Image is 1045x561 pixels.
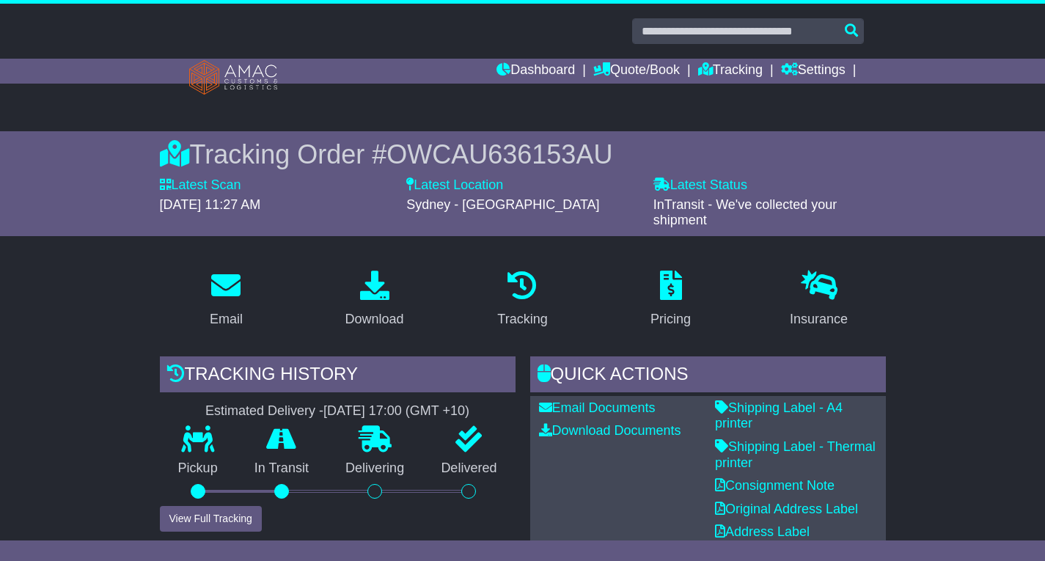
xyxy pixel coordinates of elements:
a: Download Documents [539,423,681,438]
div: Email [210,309,243,329]
span: OWCAU636153AU [386,139,612,169]
a: Quote/Book [593,59,680,84]
a: Email [200,265,252,334]
a: Dashboard [496,59,575,84]
div: Estimated Delivery - [160,403,516,419]
span: [DATE] 11:27 AM [160,197,261,212]
div: Download [345,309,403,329]
a: Download [335,265,413,334]
label: Latest Status [653,177,747,194]
div: Tracking Order # [160,139,886,170]
a: Shipping Label - A4 printer [715,400,843,431]
span: Sydney - [GEOGRAPHIC_DATA] [406,197,599,212]
button: View Full Tracking [160,506,262,532]
a: Shipping Label - Thermal printer [715,439,876,470]
a: Settings [781,59,846,84]
a: Tracking [488,265,557,334]
label: Latest Location [406,177,503,194]
p: Pickup [160,461,236,477]
a: Email Documents [539,400,656,415]
div: [DATE] 17:00 (GMT +10) [323,403,469,419]
a: Pricing [641,265,700,334]
div: Insurance [790,309,848,329]
p: Delivering [327,461,422,477]
a: Insurance [780,265,857,334]
span: InTransit - We've collected your shipment [653,197,837,228]
a: Original Address Label [715,502,858,516]
a: Consignment Note [715,478,835,493]
a: Tracking [698,59,763,84]
p: Delivered [422,461,515,477]
div: Quick Actions [530,356,886,396]
p: In Transit [236,461,327,477]
div: Tracking history [160,356,516,396]
div: Tracking [497,309,547,329]
label: Latest Scan [160,177,241,194]
a: Address Label [715,524,810,539]
div: Pricing [650,309,691,329]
